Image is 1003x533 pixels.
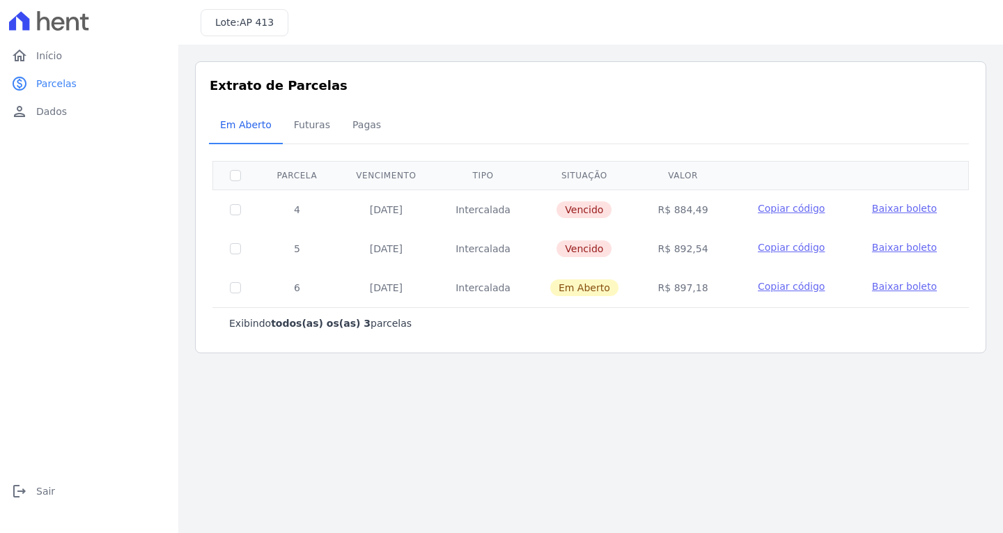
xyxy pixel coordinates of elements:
[436,190,530,229] td: Intercalada
[344,111,389,139] span: Pagas
[872,281,937,292] span: Baixar boleto
[745,279,839,293] button: Copiar código
[436,161,530,190] th: Tipo
[11,483,28,500] i: logout
[336,268,436,307] td: [DATE]
[209,108,283,144] a: Em Aberto
[11,103,28,120] i: person
[872,240,937,254] a: Baixar boleto
[336,229,436,268] td: [DATE]
[436,229,530,268] td: Intercalada
[212,111,280,139] span: Em Aberto
[271,318,371,329] b: todos(as) os(as) 3
[240,17,274,28] span: AP 413
[872,201,937,215] a: Baixar boleto
[210,76,972,95] h3: Extrato de Parcelas
[745,201,839,215] button: Copiar código
[872,242,937,253] span: Baixar boleto
[36,105,67,118] span: Dados
[639,268,728,307] td: R$ 897,18
[6,70,173,98] a: paidParcelas
[557,240,612,257] span: Vencido
[36,77,77,91] span: Parcelas
[436,268,530,307] td: Intercalada
[229,316,412,330] p: Exibindo parcelas
[36,484,55,498] span: Sair
[6,477,173,505] a: logoutSair
[258,161,336,190] th: Parcela
[258,268,336,307] td: 6
[530,161,638,190] th: Situação
[11,75,28,92] i: paid
[550,279,619,296] span: Em Aberto
[283,108,341,144] a: Futuras
[639,161,728,190] th: Valor
[639,190,728,229] td: R$ 884,49
[258,190,336,229] td: 4
[215,15,274,30] h3: Lote:
[6,42,173,70] a: homeInício
[336,161,436,190] th: Vencimento
[758,242,825,253] span: Copiar código
[6,98,173,125] a: personDados
[286,111,339,139] span: Futuras
[745,240,839,254] button: Copiar código
[341,108,392,144] a: Pagas
[639,229,728,268] td: R$ 892,54
[36,49,62,63] span: Início
[872,203,937,214] span: Baixar boleto
[758,281,825,292] span: Copiar código
[557,201,612,218] span: Vencido
[872,279,937,293] a: Baixar boleto
[336,190,436,229] td: [DATE]
[11,47,28,64] i: home
[258,229,336,268] td: 5
[758,203,825,214] span: Copiar código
